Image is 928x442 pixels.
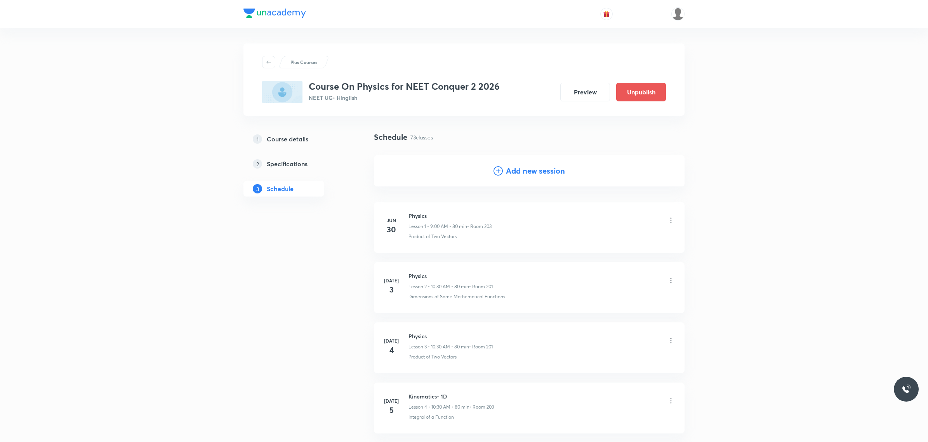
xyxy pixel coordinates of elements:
h4: 30 [384,224,399,235]
h6: Kinematics- 1D [408,392,494,400]
button: Unpublish [616,83,666,101]
p: Product of Two Vectors [408,233,457,240]
img: Add [653,155,685,186]
p: • Room 201 [469,283,493,290]
a: 2Specifications [243,156,349,172]
a: Company Logo [243,9,306,20]
h6: [DATE] [384,337,399,344]
p: • Room 201 [469,343,493,350]
p: Lesson 2 • 10:30 AM • 80 min [408,283,469,290]
h4: 4 [384,344,399,356]
p: • Room 203 [469,404,494,411]
a: 1Course details [243,131,349,147]
p: 1 [253,134,262,144]
p: 3 [253,184,262,193]
h4: 5 [384,404,399,416]
p: Integral of a Function [408,414,454,421]
h6: [DATE] [384,397,399,404]
h6: Jun [384,217,399,224]
button: avatar [600,8,613,20]
p: • Room 203 [467,223,492,230]
h6: Physics [408,272,493,280]
p: NEET UG • Hinglish [309,94,500,102]
img: ttu [902,385,911,394]
h4: 3 [384,284,399,296]
p: Lesson 3 • 10:30 AM • 80 min [408,343,469,350]
h4: Schedule [374,131,407,143]
p: Lesson 1 • 9:00 AM • 80 min [408,223,467,230]
p: 2 [253,159,262,169]
p: 73 classes [410,133,433,141]
p: Lesson 4 • 10:30 AM • 80 min [408,404,469,411]
h5: Specifications [267,159,308,169]
h6: [DATE] [384,277,399,284]
img: 830884EB-1C8E-4EE2-B266-423B7D736E9B_plus.png [262,81,302,103]
img: UNACADEMY [671,7,685,21]
p: Plus Courses [290,59,317,66]
h3: Course On Physics for NEET Conquer 2 2026 [309,81,500,92]
h5: Course details [267,134,308,144]
p: Product of Two Vectors [408,353,457,360]
p: Dimensions of Some Mathematical Functions [408,293,505,300]
h5: Schedule [267,184,294,193]
h6: Physics [408,212,492,220]
img: Company Logo [243,9,306,18]
h4: Add new session [506,165,565,177]
img: avatar [603,10,610,17]
button: Preview [560,83,610,101]
h6: Physics [408,332,493,340]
